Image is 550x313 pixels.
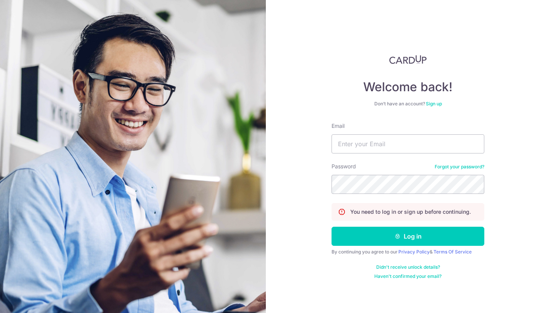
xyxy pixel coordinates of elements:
[332,249,484,255] div: By continuing you agree to our &
[332,79,484,95] h4: Welcome back!
[332,101,484,107] div: Don’t have an account?
[332,134,484,153] input: Enter your Email
[435,164,484,170] a: Forgot your password?
[332,122,345,130] label: Email
[398,249,430,255] a: Privacy Policy
[376,264,440,270] a: Didn't receive unlock details?
[332,227,484,246] button: Log in
[426,101,442,106] a: Sign up
[332,163,356,170] label: Password
[374,273,442,279] a: Haven't confirmed your email?
[350,208,471,216] p: You need to log in or sign up before continuing.
[434,249,472,255] a: Terms Of Service
[389,55,427,64] img: CardUp Logo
